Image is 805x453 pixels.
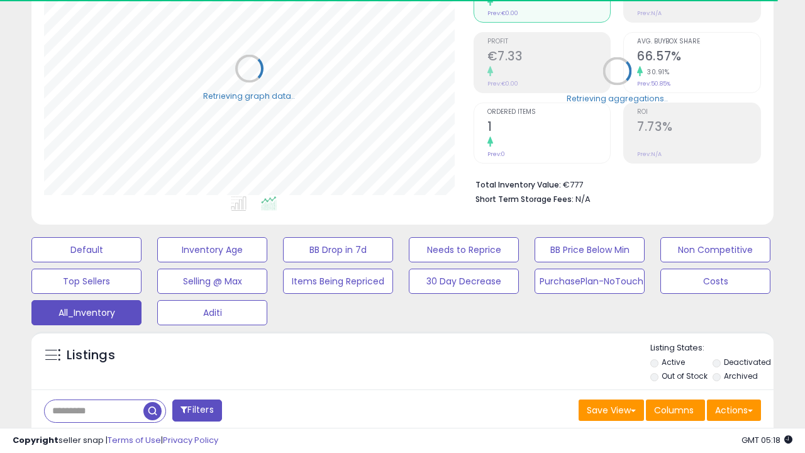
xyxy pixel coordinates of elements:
[724,357,771,367] label: Deactivated
[31,269,142,294] button: Top Sellers
[283,237,393,262] button: BB Drop in 7d
[662,357,685,367] label: Active
[67,347,115,364] h5: Listings
[535,237,645,262] button: BB Price Below Min
[157,300,267,325] button: Aditi
[13,434,58,446] strong: Copyright
[163,434,218,446] a: Privacy Policy
[567,92,668,104] div: Retrieving aggregations..
[203,90,295,101] div: Retrieving graph data..
[283,269,393,294] button: Items Being Repriced
[157,237,267,262] button: Inventory Age
[31,300,142,325] button: All_Inventory
[535,269,645,294] button: PurchasePlan-NoTouch
[724,371,758,381] label: Archived
[13,435,218,447] div: seller snap | |
[660,237,770,262] button: Non Competitive
[741,434,792,446] span: 2025-10-13 05:18 GMT
[409,237,519,262] button: Needs to Reprice
[646,400,705,421] button: Columns
[157,269,267,294] button: Selling @ Max
[707,400,761,421] button: Actions
[409,269,519,294] button: 30 Day Decrease
[108,434,161,446] a: Terms of Use
[662,371,708,381] label: Out of Stock
[31,237,142,262] button: Default
[579,400,644,421] button: Save View
[650,342,774,354] p: Listing States:
[654,404,694,417] span: Columns
[172,400,221,422] button: Filters
[660,269,770,294] button: Costs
